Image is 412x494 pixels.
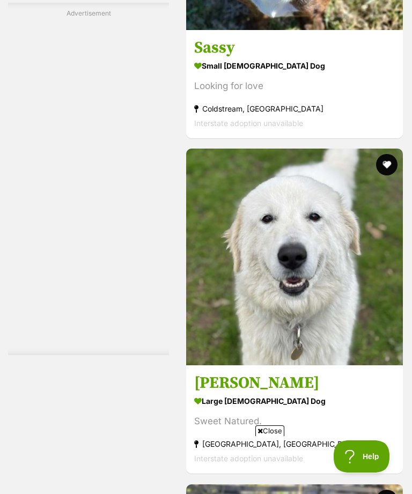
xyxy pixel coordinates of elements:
[194,101,395,116] strong: Coldstream, [GEOGRAPHIC_DATA]
[11,440,401,489] iframe: Advertisement
[194,79,395,93] div: Looking for love
[194,415,395,429] div: Sweet Natured.
[255,425,284,436] span: Close
[194,373,395,394] h3: [PERSON_NAME]
[334,440,391,473] iframe: Help Scout Beacon - Open
[376,154,398,175] button: favourite
[186,365,403,474] a: [PERSON_NAME] large [DEMOGRAPHIC_DATA] Dog Sweet Natured. [GEOGRAPHIC_DATA], [GEOGRAPHIC_DATA] In...
[194,38,395,58] h3: Sassy
[194,394,395,409] strong: large [DEMOGRAPHIC_DATA] Dog
[46,23,131,344] iframe: Advertisement
[186,30,403,138] a: Sassy small [DEMOGRAPHIC_DATA] Dog Looking for love Coldstream, [GEOGRAPHIC_DATA] Interstate adop...
[8,3,169,355] div: Advertisement
[194,119,303,128] span: Interstate adoption unavailable
[194,58,395,73] strong: small [DEMOGRAPHIC_DATA] Dog
[186,149,403,365] img: Luna - Maremma Sheepdog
